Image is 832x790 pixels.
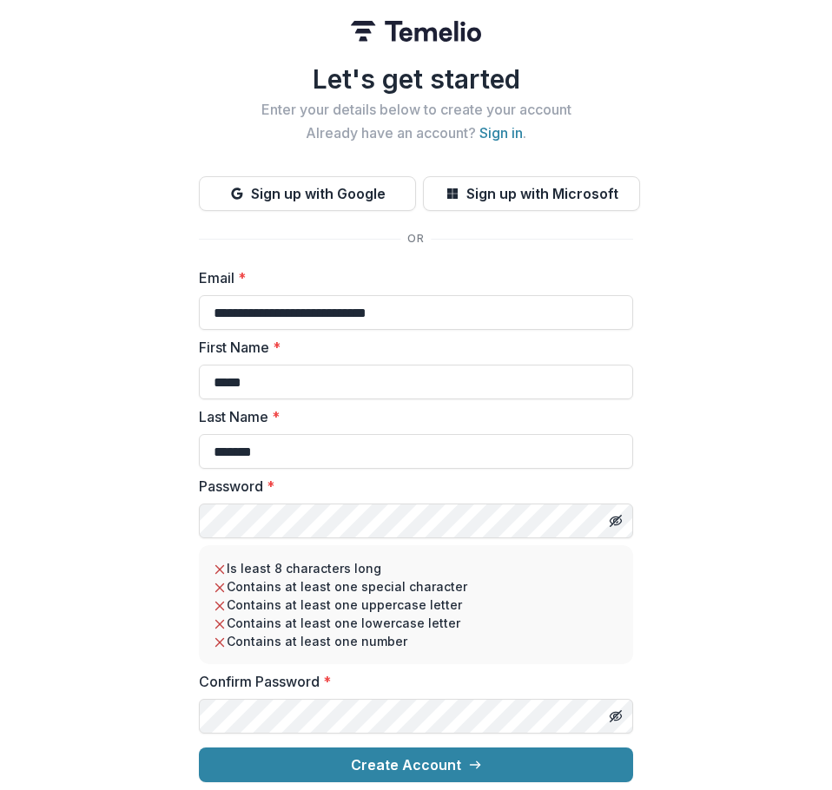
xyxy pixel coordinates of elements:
[199,337,623,358] label: First Name
[199,671,623,692] label: Confirm Password
[199,102,633,118] h2: Enter your details below to create your account
[213,559,619,577] li: Is least 8 characters long
[213,596,619,614] li: Contains at least one uppercase letter
[598,441,619,462] keeper-lock: Open Keeper Popup
[602,507,630,535] button: Toggle password visibility
[213,632,619,650] li: Contains at least one number
[213,577,619,596] li: Contains at least one special character
[199,476,623,497] label: Password
[199,747,633,782] button: Create Account
[351,21,481,42] img: Temelio
[199,267,623,288] label: Email
[199,406,623,427] label: Last Name
[199,63,633,95] h1: Let's get started
[423,176,640,211] button: Sign up with Microsoft
[199,125,633,142] h2: Already have an account? .
[199,176,416,211] button: Sign up with Google
[213,614,619,632] li: Contains at least one lowercase letter
[602,702,630,730] button: Toggle password visibility
[479,124,523,142] a: Sign in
